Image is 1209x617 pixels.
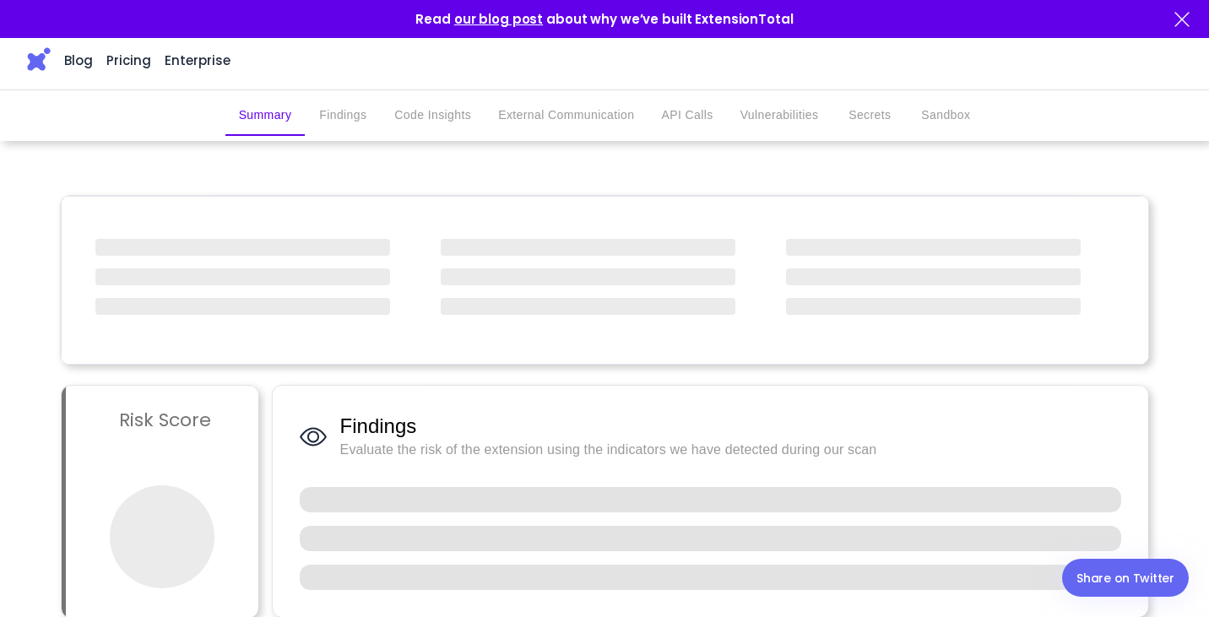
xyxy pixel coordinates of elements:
span: ‌ [786,298,1081,315]
button: Vulnerabilities [727,95,832,136]
span: ‌ [95,268,390,285]
span: ‌ [110,485,214,588]
button: Summary [225,95,306,136]
button: External Communication [485,95,648,136]
span: Findings [340,413,1122,440]
span: ‌ [95,298,390,315]
span: ‌ [441,239,735,256]
span: ‌ [786,239,1081,256]
div: Share on Twitter [1076,568,1174,588]
button: Findings [305,95,381,136]
a: our blog post [454,10,543,28]
button: Sandbox [908,95,984,136]
button: Secrets [832,95,908,136]
h3: Risk Score [119,403,212,438]
span: ‌ [95,239,390,256]
button: API Calls [648,95,726,136]
span: ‌ [441,268,735,285]
span: Evaluate the risk of the extension using the indicators we have detected during our scan [340,440,1122,460]
a: Share on Twitter [1062,559,1189,597]
img: Findings [300,423,327,451]
span: ‌ [786,268,1081,285]
button: Code Insights [381,95,485,136]
span: ‌ [441,298,735,315]
div: secondary tabs example [225,95,984,136]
